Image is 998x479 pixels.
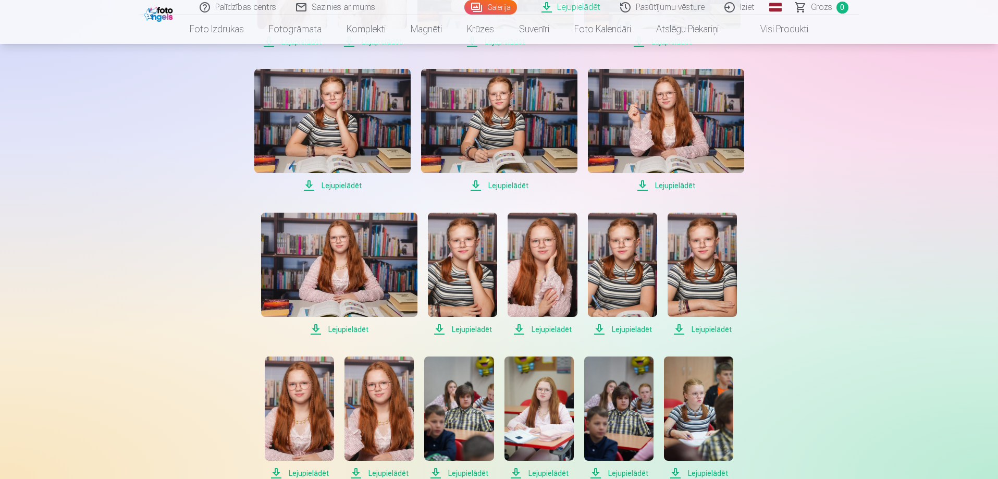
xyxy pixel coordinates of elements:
a: Lejupielādēt [508,213,577,336]
img: /fa1 [144,4,176,22]
span: Lejupielādēt [668,323,737,336]
span: Lejupielādēt [421,179,577,192]
span: Lejupielādēt [254,179,411,192]
a: Visi produkti [731,15,821,44]
a: Lejupielādēt [254,69,411,192]
span: Grozs [811,1,832,14]
a: Foto kalendāri [562,15,644,44]
a: Lejupielādēt [421,69,577,192]
span: Lejupielādēt [428,323,497,336]
span: Lejupielādēt [588,179,744,192]
a: Magnēti [398,15,454,44]
a: Fotogrāmata [256,15,334,44]
span: Lejupielādēt [588,323,657,336]
span: Lejupielādēt [261,323,417,336]
a: Lejupielādēt [588,69,744,192]
a: Atslēgu piekariņi [644,15,731,44]
a: Krūzes [454,15,507,44]
a: Lejupielādēt [588,213,657,336]
a: Lejupielādēt [668,213,737,336]
a: Lejupielādēt [261,213,417,336]
a: Komplekti [334,15,398,44]
span: 0 [836,2,848,14]
a: Foto izdrukas [177,15,256,44]
a: Lejupielādēt [428,213,497,336]
span: Lejupielādēt [508,323,577,336]
a: Suvenīri [507,15,562,44]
